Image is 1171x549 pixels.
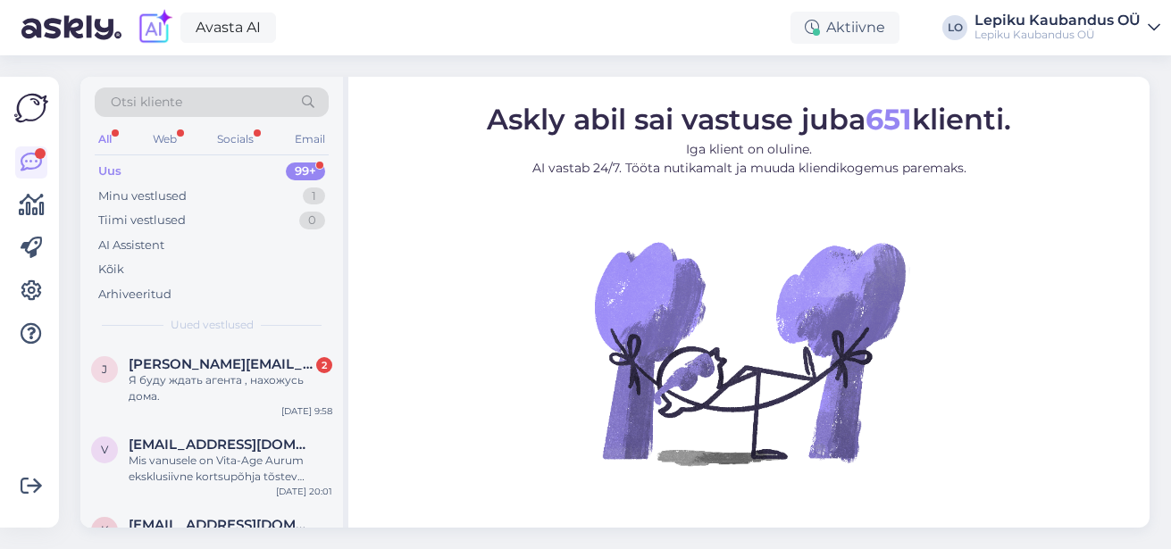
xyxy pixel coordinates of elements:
[111,93,182,112] span: Otsi kliente
[101,443,108,456] span: v
[291,128,329,151] div: Email
[171,317,254,333] span: Uued vestlused
[129,453,332,485] div: Mis vanusele on Vita-Age Aurum eksklusiivne kortsupõhja tõstev näokreem küpsele nahale ?
[14,91,48,125] img: Askly Logo
[98,261,124,279] div: Kõik
[299,212,325,229] div: 0
[303,187,325,205] div: 1
[98,212,186,229] div: Tiimi vestlused
[180,12,276,43] a: Avasta AI
[276,485,332,498] div: [DATE] 20:01
[316,357,332,373] div: 2
[98,187,187,205] div: Minu vestlused
[213,128,257,151] div: Socials
[98,162,121,180] div: Uus
[866,102,912,137] b: 651
[129,517,314,533] span: Kertu.v@hotmail.com
[98,286,171,304] div: Arhiveeritud
[149,128,180,151] div: Web
[589,192,910,513] img: No Chat active
[974,28,1141,42] div: Lepiku Kaubandus OÜ
[95,128,115,151] div: All
[974,13,1141,28] div: Lepiku Kaubandus OÜ
[129,372,332,404] div: Я буду ждать агента , нахожусь дома.
[487,102,1011,137] span: Askly abil sai vastuse juba klienti.
[487,140,1011,178] p: Iga klient on oluline. AI vastab 24/7. Tööta nutikamalt ja muuda kliendikogemus paremaks.
[136,9,173,46] img: explore-ai
[286,162,325,180] div: 99+
[129,356,314,372] span: Jelena.muljarova@gmail.com
[101,523,109,537] span: K
[98,237,164,254] div: AI Assistent
[102,362,107,376] span: J
[942,15,967,40] div: LO
[974,13,1160,42] a: Lepiku Kaubandus OÜLepiku Kaubandus OÜ
[129,437,314,453] span: virgeaug@gmail.com
[790,12,899,44] div: Aktiivne
[281,404,332,418] div: [DATE] 9:58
